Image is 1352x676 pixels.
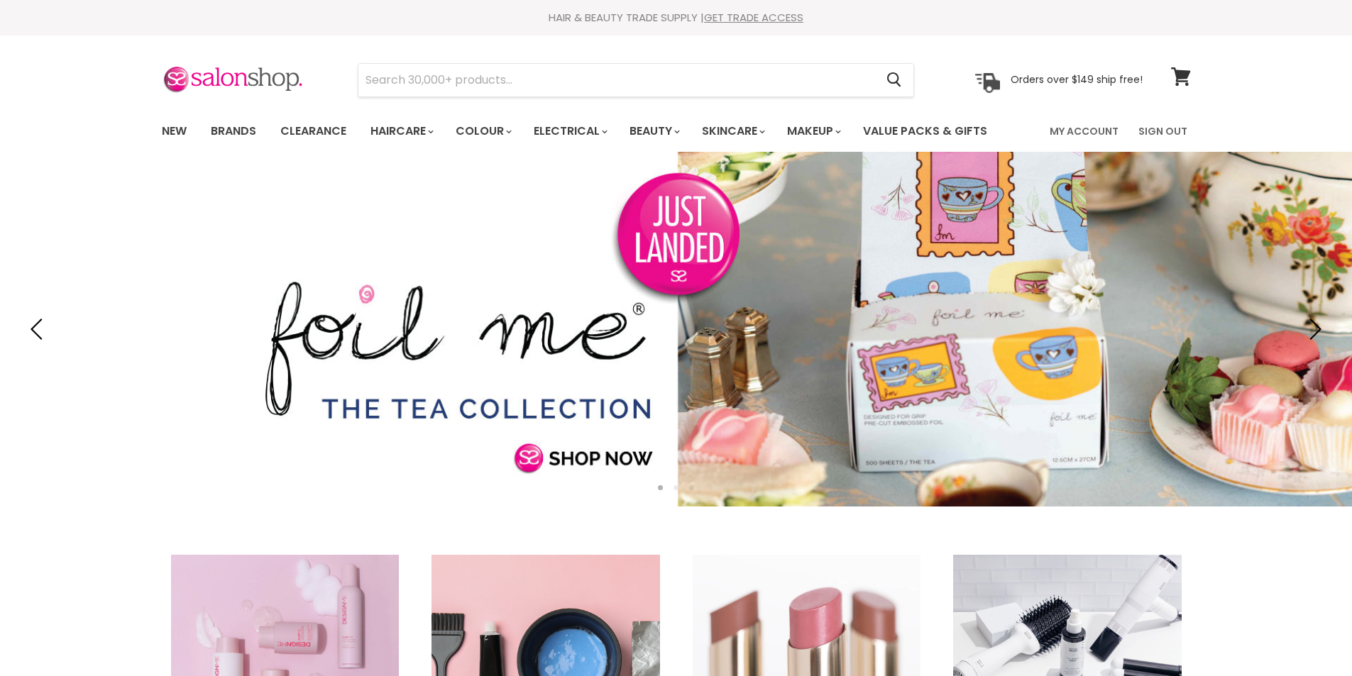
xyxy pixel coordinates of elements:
[1130,116,1196,146] a: Sign Out
[151,116,197,146] a: New
[144,11,1209,25] div: HAIR & BEAUTY TRADE SUPPLY |
[674,485,678,490] li: Page dot 2
[876,64,913,96] button: Search
[691,116,774,146] a: Skincare
[776,116,850,146] a: Makeup
[144,111,1209,152] nav: Main
[200,116,267,146] a: Brands
[1011,73,1143,86] p: Orders over $149 ship free!
[658,485,663,490] li: Page dot 1
[619,116,688,146] a: Beauty
[852,116,998,146] a: Value Packs & Gifts
[151,111,1020,152] ul: Main menu
[358,64,876,96] input: Search
[358,63,914,97] form: Product
[270,116,357,146] a: Clearance
[360,116,442,146] a: Haircare
[704,10,803,25] a: GET TRADE ACCESS
[1299,315,1327,343] button: Next
[689,485,694,490] li: Page dot 3
[523,116,616,146] a: Electrical
[1041,116,1127,146] a: My Account
[25,315,53,343] button: Previous
[445,116,520,146] a: Colour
